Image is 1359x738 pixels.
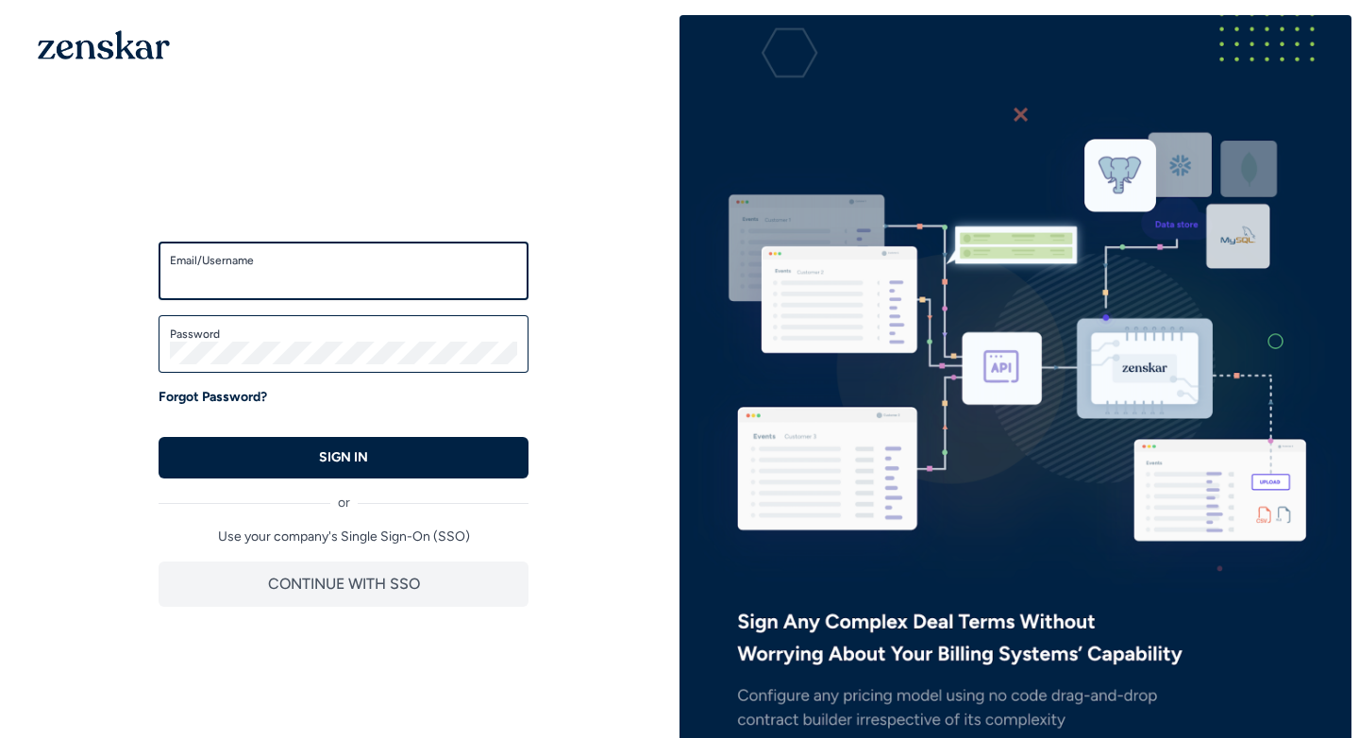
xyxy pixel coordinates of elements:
div: or [159,478,528,512]
label: Password [170,327,517,342]
img: 1OGAJ2xQqyY4LXKgY66KYq0eOWRCkrZdAb3gUhuVAqdWPZE9SRJmCz+oDMSn4zDLXe31Ii730ItAGKgCKgCCgCikA4Av8PJUP... [38,30,170,59]
label: Email/Username [170,253,517,268]
a: Forgot Password? [159,388,267,407]
button: CONTINUE WITH SSO [159,562,528,607]
p: SIGN IN [319,448,368,467]
button: SIGN IN [159,437,528,478]
p: Use your company's Single Sign-On (SSO) [159,528,528,546]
